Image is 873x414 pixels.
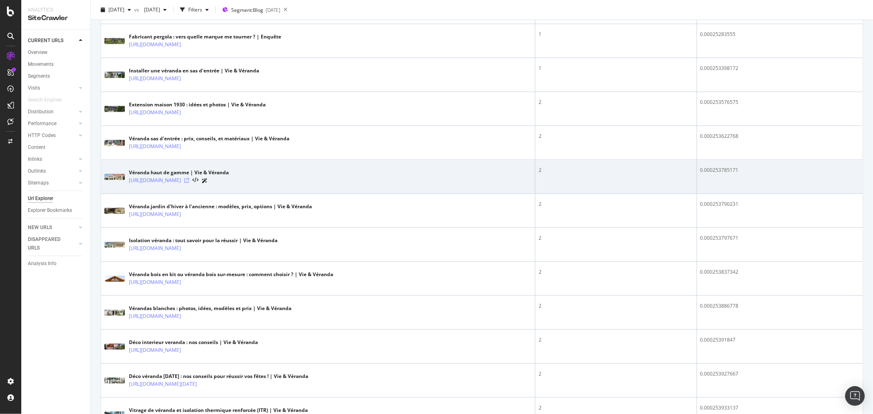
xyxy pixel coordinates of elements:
a: [URL][DOMAIN_NAME] [129,278,181,286]
div: 2 [539,99,693,106]
span: 2023 Nov. 22nd [141,6,160,13]
div: 0.000253398172 [700,65,859,72]
div: Déco interieur veranda : nos conseils | Vie & Véranda [129,339,258,346]
img: main image [104,344,125,350]
div: 0.000253927667 [700,370,859,378]
div: 2 [539,302,693,310]
a: Movements [28,60,85,69]
span: 2025 Sep. 7th [108,6,124,13]
div: Movements [28,60,54,69]
div: Fabricant pergola : vers quelle marque me tourner ? | Enquête [129,33,281,40]
div: SiteCrawler [28,13,84,23]
div: 0.000253797671 [700,234,859,242]
div: HTTP Codes [28,131,56,140]
a: Outlinks [28,167,77,175]
div: 2 [539,268,693,276]
img: main image [104,72,125,78]
div: Isolation véranda : tout savoir pour la réussir | Vie & Véranda [129,237,277,244]
div: 1 [539,31,693,38]
div: 0.00025283555 [700,31,859,38]
img: main image [104,310,125,316]
div: Extension maison 1930 : idées et photos | Vie & Véranda [129,101,266,108]
div: 0.000253837342 [700,268,859,276]
div: Overview [28,48,47,57]
button: [DATE] [97,3,134,16]
img: main image [104,276,125,282]
a: Visit Online Page [184,178,189,183]
a: Content [28,143,85,152]
div: Analysis Info [28,259,56,268]
a: Sitemaps [28,179,77,187]
div: Déco véranda [DATE] : nos conseils pour réussir vos fêtes ! | Vie & Véranda [129,373,308,380]
div: Segments [28,72,50,81]
div: [DATE] [266,7,280,13]
a: Explorer Bookmarks [28,206,85,215]
div: Véranda jardin d’hiver à l’ancienne : modèles, prix, options | Vie & Véranda [129,203,312,210]
div: Analytics [28,7,84,13]
img: main image [104,174,125,180]
img: main image [104,378,125,384]
a: [URL][DOMAIN_NAME] [129,74,181,83]
div: Véranda bois en kit ou véranda bois sur-mesure : comment choisir ? | Vie & Véranda [129,271,333,278]
a: Segments [28,72,85,81]
a: [URL][DOMAIN_NAME] [129,176,181,184]
a: CURRENT URLS [28,36,77,45]
a: Distribution [28,108,77,116]
div: Véranda sas d'entrée : prix, conseils, et matériaux | Vie & Véranda [129,135,289,142]
div: 0.000253933137 [700,404,859,412]
div: 2 [539,370,693,378]
div: Url Explorer [28,194,53,203]
div: 0.000253790231 [700,200,859,208]
a: [URL][DOMAIN_NAME] [129,40,181,49]
img: main image [104,140,125,146]
a: HTTP Codes [28,131,77,140]
div: 2 [539,200,693,208]
img: main image [104,106,125,112]
a: Search Engines [28,96,70,104]
div: NEW URLS [28,223,52,232]
button: View HTML Source [192,178,199,183]
a: Visits [28,84,77,92]
a: Inlinks [28,155,77,164]
div: 0.00025391847 [700,336,859,344]
span: Segment: Blog [231,7,263,13]
a: [URL][DOMAIN_NAME][DATE] [129,380,197,388]
div: 2 [539,166,693,174]
div: 0.000253622768 [700,133,859,140]
div: Visits [28,84,40,92]
a: [URL][DOMAIN_NAME] [129,210,181,218]
a: Performance [28,119,77,128]
div: Vitrage de véranda et isolation thermique renforcée (ITR) | Vie & Véranda [129,407,308,414]
a: [URL][DOMAIN_NAME] [129,244,181,252]
div: Inlinks [28,155,42,164]
span: vs [134,6,141,13]
div: Véranda haut de gamme | Vie & Véranda [129,169,229,176]
div: 2 [539,234,693,242]
img: main image [104,208,125,214]
img: main image [104,242,125,248]
a: [URL][DOMAIN_NAME] [129,108,181,117]
div: Filters [188,6,202,13]
a: Overview [28,48,85,57]
div: Open Intercom Messenger [845,386,865,406]
a: DISAPPEARED URLS [28,235,77,252]
a: Analysis Info [28,259,85,268]
div: Content [28,143,45,152]
div: Distribution [28,108,54,116]
a: NEW URLS [28,223,77,232]
div: Sitemaps [28,179,49,187]
div: 2 [539,133,693,140]
div: Installer une véranda en sas d'entrée | Vie & Véranda [129,67,259,74]
div: CURRENT URLS [28,36,63,45]
div: 1 [539,65,693,72]
div: Vérandas blanches : photos, idées, modèles et prix | Vie & Véranda [129,305,291,312]
div: Outlinks [28,167,46,175]
div: Search Engines [28,96,62,104]
button: Segment:Blog[DATE] [219,3,280,16]
a: [URL][DOMAIN_NAME] [129,346,181,354]
div: 2 [539,404,693,412]
div: Explorer Bookmarks [28,206,72,215]
div: 0.000253785171 [700,166,859,174]
div: 2 [539,336,693,344]
div: 0.000253886778 [700,302,859,310]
